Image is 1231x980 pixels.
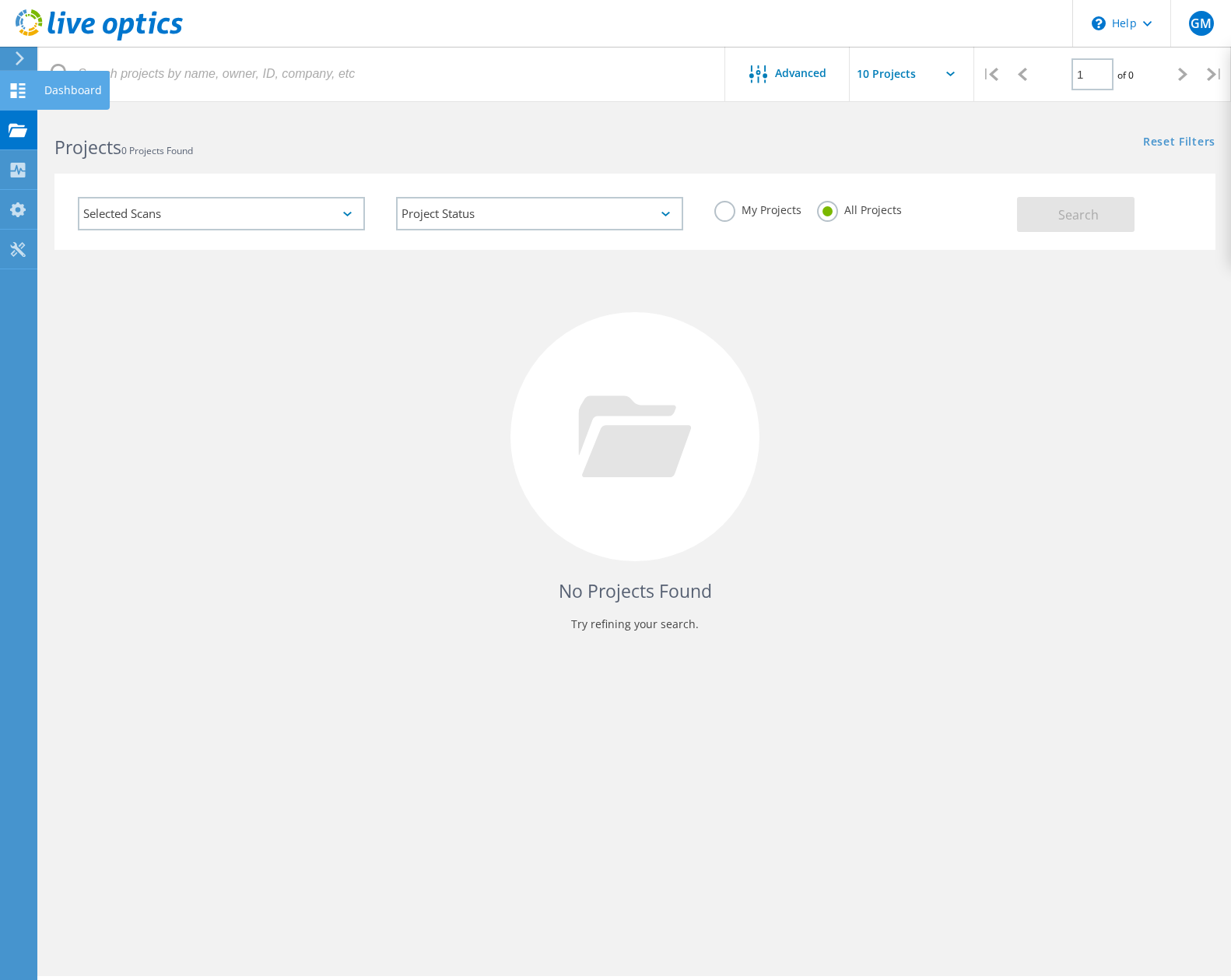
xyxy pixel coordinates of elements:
a: Live Optics Dashboard [16,33,183,44]
div: Dashboard [44,85,102,96]
span: Search [1058,206,1099,223]
div: Project Status [396,197,683,230]
span: GM [1191,17,1212,30]
span: 0 Projects Found [121,144,193,157]
div: Selected Scans [78,197,365,230]
h4: No Projects Found [70,578,1200,604]
svg: \n [1092,16,1106,30]
label: My Projects [714,201,801,216]
div: | [974,47,1006,102]
button: Search [1017,197,1135,232]
span: Advanced [775,68,826,79]
label: All Projects [817,201,902,216]
span: of 0 [1117,68,1134,82]
div: | [1199,47,1231,102]
b: Projects [54,135,121,160]
input: Search projects by name, owner, ID, company, etc [39,47,726,101]
p: Try refining your search. [70,612,1200,637]
a: Reset Filters [1143,136,1215,149]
